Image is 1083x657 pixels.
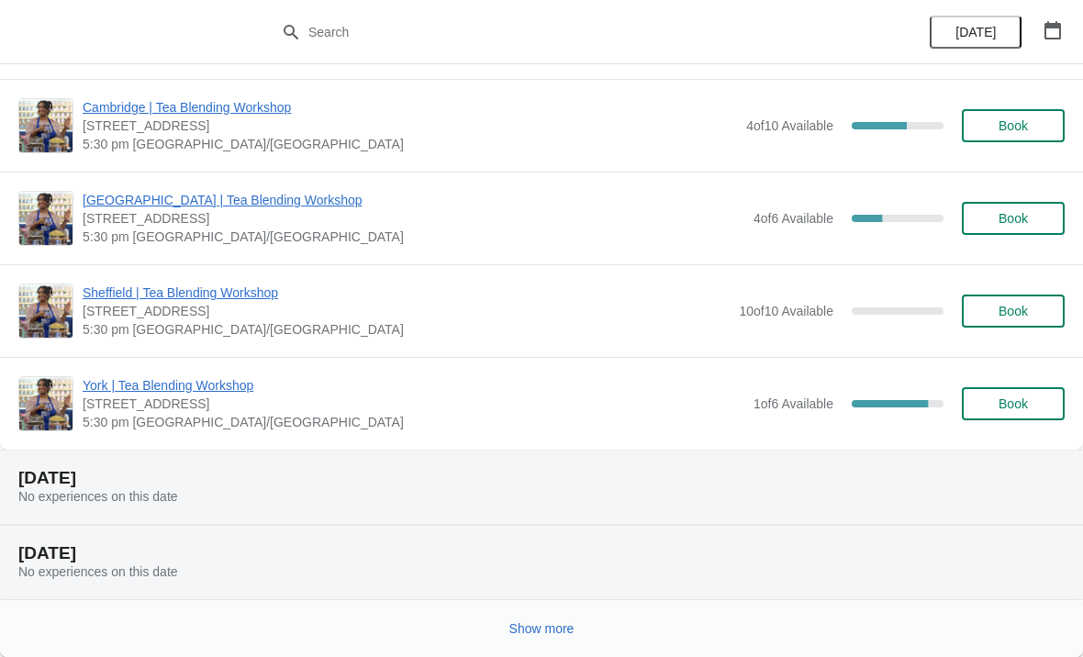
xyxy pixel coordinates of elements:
[83,228,744,246] span: 5:30 pm [GEOGRAPHIC_DATA]/[GEOGRAPHIC_DATA]
[999,118,1028,133] span: Book
[83,284,730,302] span: Sheffield | Tea Blending Workshop
[83,209,744,228] span: [STREET_ADDRESS]
[18,469,1065,487] h2: [DATE]
[83,191,744,209] span: [GEOGRAPHIC_DATA] | Tea Blending Workshop
[83,413,744,431] span: 5:30 pm [GEOGRAPHIC_DATA]/[GEOGRAPHIC_DATA]
[18,544,1065,562] h2: [DATE]
[83,302,730,320] span: [STREET_ADDRESS]
[962,295,1065,328] button: Book
[83,395,744,413] span: [STREET_ADDRESS]
[999,211,1028,226] span: Book
[19,377,73,430] img: York | Tea Blending Workshop | 73 Low Petergate, YO1 7HY | 5:30 pm Europe/London
[962,387,1065,420] button: Book
[19,284,73,338] img: Sheffield | Tea Blending Workshop | 76 - 78 Pinstone Street, Sheffield, S1 2HP | 5:30 pm Europe/L...
[83,135,737,153] span: 5:30 pm [GEOGRAPHIC_DATA]/[GEOGRAPHIC_DATA]
[83,376,744,395] span: York | Tea Blending Workshop
[955,25,996,39] span: [DATE]
[19,99,73,152] img: Cambridge | Tea Blending Workshop | 8-9 Green Street, Cambridge, CB2 3JU | 5:30 pm Europe/London
[962,202,1065,235] button: Book
[83,98,737,117] span: Cambridge | Tea Blending Workshop
[83,117,737,135] span: [STREET_ADDRESS]
[930,16,1022,49] button: [DATE]
[754,211,833,226] span: 4 of 6 Available
[739,304,833,318] span: 10 of 10 Available
[18,489,178,504] span: No experiences on this date
[502,612,582,645] button: Show more
[83,320,730,339] span: 5:30 pm [GEOGRAPHIC_DATA]/[GEOGRAPHIC_DATA]
[999,304,1028,318] span: Book
[999,396,1028,411] span: Book
[746,118,833,133] span: 4 of 10 Available
[307,16,812,49] input: Search
[754,396,833,411] span: 1 of 6 Available
[509,621,575,636] span: Show more
[962,109,1065,142] button: Book
[19,192,73,245] img: London Covent Garden | Tea Blending Workshop | 11 Monmouth St, London, WC2H 9DA | 5:30 pm Europe/...
[18,564,178,579] span: No experiences on this date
